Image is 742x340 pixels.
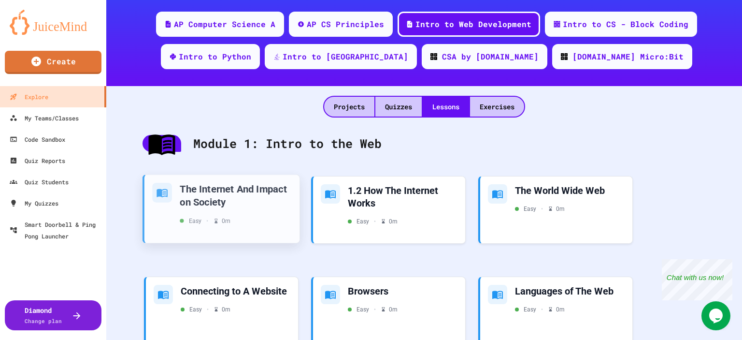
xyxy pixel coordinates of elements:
[5,51,101,74] a: Create
[10,219,102,242] div: Smart Doorbell & Ping Pong Launcher
[181,305,230,314] div: Easy 0 m
[10,155,65,166] div: Quiz Reports
[348,305,398,314] div: Easy 0 m
[572,51,684,62] div: [DOMAIN_NAME] Micro:Bit
[324,97,374,117] div: Projects
[515,205,565,213] div: Easy 0 m
[10,176,69,188] div: Quiz Students
[174,18,275,30] div: AP Computer Science A
[5,300,101,330] button: DiamondChange plan
[515,305,565,314] div: Easy 0 m
[307,18,384,30] div: AP CS Principles
[10,112,79,124] div: My Teams/Classes
[180,216,230,225] div: Easy 0 m
[180,182,292,208] div: The Internet And Impact on Society
[133,125,715,163] div: Module 1: Intro to the Web
[179,51,251,62] div: Intro to Python
[701,301,732,330] iframe: chat widget
[470,97,524,117] div: Exercises
[430,53,437,60] img: CODE_logo_RGB.png
[348,184,457,209] div: 1.2 How The Internet Works
[662,259,732,300] iframe: chat widget
[561,53,568,60] img: CODE_logo_RGB.png
[348,217,398,226] div: Easy 0 m
[207,305,209,314] span: •
[348,285,457,297] div: Browsers
[181,285,290,297] div: Connecting to A Website
[374,305,376,314] span: •
[10,197,58,209] div: My Quizzes
[415,18,531,30] div: Intro to Web Development
[374,217,376,226] span: •
[423,97,469,117] div: Lessons
[25,305,62,325] div: Diamond
[375,97,422,117] div: Quizzes
[283,51,408,62] div: Intro to [GEOGRAPHIC_DATA]
[206,216,208,225] span: •
[541,205,543,213] span: •
[541,305,543,314] span: •
[515,184,625,197] div: The World Wide Web
[10,133,65,145] div: Code Sandbox
[25,317,62,325] span: Change plan
[442,51,539,62] div: CSA by [DOMAIN_NAME]
[10,10,97,35] img: logo-orange.svg
[563,18,688,30] div: Intro to CS - Block Coding
[515,285,625,297] div: Languages of The Web
[10,91,48,103] div: Explore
